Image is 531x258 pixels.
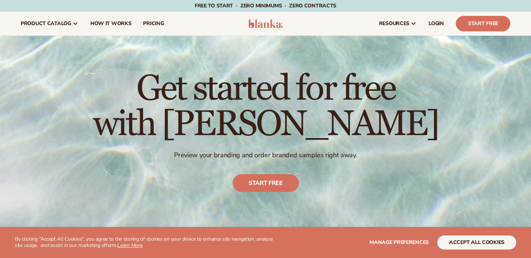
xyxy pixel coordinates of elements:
[143,21,164,27] span: pricing
[90,21,132,27] span: How It Works
[15,236,277,249] p: By clicking "Accept All Cookies", you agree to the storing of cookies on your device to enhance s...
[248,19,283,28] img: logo
[93,71,438,142] h1: Get started for free with [PERSON_NAME]
[369,239,429,246] span: Manage preferences
[21,21,71,27] span: product catalog
[423,12,450,35] a: LOGIN
[369,235,429,250] button: Manage preferences
[117,242,142,249] a: Learn More
[84,12,138,35] a: How It Works
[233,174,299,192] a: Start free
[137,12,170,35] a: pricing
[379,21,409,27] span: resources
[437,235,516,250] button: accept all cookies
[456,16,510,31] a: Start Free
[93,151,438,159] p: Preview your branding and order branded samples right away.
[15,12,84,35] a: product catalog
[373,12,423,35] a: resources
[428,21,444,27] span: LOGIN
[195,2,336,9] span: Free to start · ZERO minimums · ZERO contracts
